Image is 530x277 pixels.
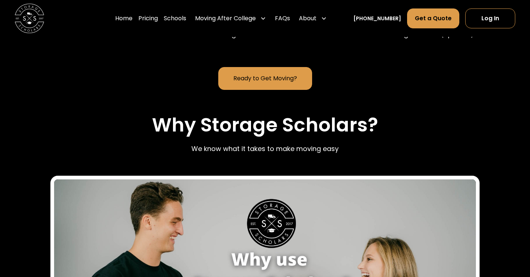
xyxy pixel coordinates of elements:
div: Moving After College [195,14,256,23]
a: Home [115,8,132,29]
a: Pricing [138,8,158,29]
p: We know what it takes to make moving easy [191,144,339,154]
div: About [296,8,330,29]
a: Get a Quote [407,8,459,28]
h2: Why Storage Scholars? [152,113,378,136]
div: About [299,14,317,23]
img: Storage Scholars main logo [15,4,44,33]
a: Ready to Get Moving? [218,67,312,90]
a: Schools [164,8,186,29]
a: [PHONE_NUMBER] [353,15,401,22]
a: FAQs [275,8,290,29]
div: Moving After College [192,8,269,29]
a: Log In [465,8,515,28]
